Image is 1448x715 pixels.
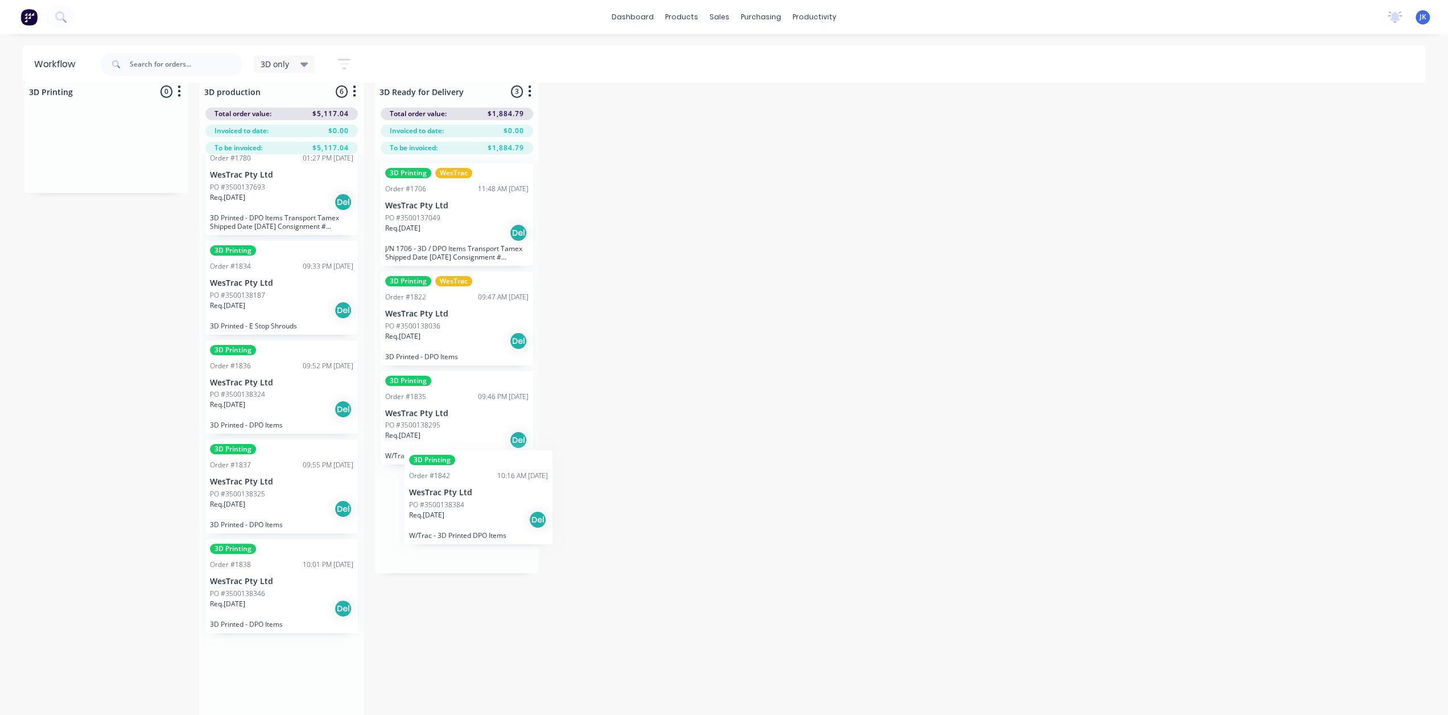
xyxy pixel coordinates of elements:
[390,109,447,119] span: Total order value:
[312,143,349,153] span: $5,117.04
[488,143,524,153] span: $1,884.79
[328,126,349,136] span: $0.00
[130,53,242,76] input: Search for orders...
[34,57,81,71] div: Workflow
[214,143,262,153] span: To be invoiced:
[659,9,704,26] div: products
[390,126,444,136] span: Invoiced to date:
[735,9,787,26] div: purchasing
[390,143,438,153] span: To be invoiced:
[214,126,269,136] span: Invoiced to date:
[606,9,659,26] a: dashboard
[312,109,349,119] span: $5,117.04
[504,126,524,136] span: $0.00
[20,9,38,26] img: Factory
[787,9,842,26] div: productivity
[488,109,524,119] span: $1,884.79
[214,109,271,119] span: Total order value:
[1420,12,1426,22] span: JK
[704,9,735,26] div: sales
[261,58,289,70] span: 3D only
